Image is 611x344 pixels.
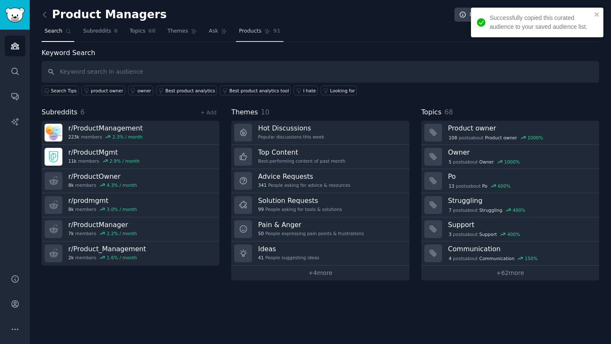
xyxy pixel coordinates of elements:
span: 11k [68,158,76,164]
input: Keyword search in audience [42,61,599,83]
div: owner [137,88,151,94]
div: post s about [448,182,511,190]
span: 4 [448,255,451,261]
h3: Product owner [448,124,593,133]
span: Product owner [485,135,517,141]
span: 223k [68,134,79,140]
a: Looking for [321,86,357,95]
a: Solution Requests99People asking for tools & solutions [231,193,409,217]
span: 6 [114,28,118,35]
h3: r/ ProductManagement [68,124,143,133]
a: Support3postsaboutSupport400% [421,217,599,241]
span: 50 [258,230,263,236]
div: Best product analytics tool [229,88,289,94]
a: Info [454,8,486,22]
span: 8k [68,206,74,212]
div: People asking for advice & resources [258,182,350,188]
a: Product owner108postsaboutProduct owner1000% [421,121,599,145]
a: Pain & Anger50People expressing pain points & frustrations [231,217,409,241]
span: 68 [444,108,453,116]
a: Subreddits6 [80,25,121,42]
span: Owner [479,159,494,165]
div: 2.3 % / month [112,134,143,140]
div: People suggesting ideas [258,255,319,261]
h3: r/ ProductMgmt [68,148,140,157]
a: Ideas41People suggesting ideas [231,241,409,266]
span: 7 [448,207,451,213]
span: 8k [68,182,74,188]
div: Looking for [330,88,355,94]
div: members [68,134,143,140]
a: Communication4postsaboutCommunication150% [421,241,599,266]
a: r/ProductOwner8kmembers4.3% / month [42,169,219,193]
span: 7k [68,230,74,236]
a: Struggling7postsaboutStruggling400% [421,193,599,217]
div: post s about [448,230,521,238]
span: Search [45,28,62,35]
div: 3.0 % / month [107,206,137,212]
div: 2.9 % / month [109,158,140,164]
span: Topics [421,107,442,118]
span: Po [482,183,487,189]
h3: Pain & Anger [258,220,364,229]
div: 1.6 % / month [107,255,137,261]
button: close [594,11,600,18]
div: 150 % [525,255,538,261]
span: Search Tips [51,88,77,94]
h3: Support [448,220,593,229]
a: r/ProductManager7kmembers2.2% / month [42,217,219,241]
div: 600 % [498,183,510,189]
a: product owner [81,86,125,95]
span: 99 [258,206,263,212]
h3: Solution Requests [258,196,342,205]
span: 3 [448,231,451,237]
span: 5 [448,159,451,165]
img: ProductMgmt [45,148,62,166]
a: r/ProductMgmt11kmembers2.9% / month [42,145,219,169]
h3: Communication [448,244,593,253]
h3: Top Content [258,148,345,157]
div: People asking for tools & solutions [258,206,342,212]
a: Best product analytics [156,86,217,95]
h3: r/ Product_Management [68,244,146,253]
div: Popular discussions this week [258,134,324,140]
div: Best-performing content of past month [258,158,345,164]
a: Search [42,25,74,42]
div: 2.2 % / month [107,230,137,236]
span: Themes [231,107,258,118]
h3: Ideas [258,244,319,253]
div: post s about [448,255,538,262]
span: 10 [261,108,269,116]
span: Themes [168,28,188,35]
a: +62more [421,266,599,280]
div: Best product analytics [165,88,215,94]
div: 1000 % [527,135,543,141]
h3: Struggling [448,196,593,205]
span: Support [479,231,497,237]
h3: Po [448,172,593,181]
label: Keyword Search [42,49,95,57]
div: members [68,206,137,212]
span: 41 [258,255,263,261]
a: + Add [200,110,216,116]
span: Ask [209,28,218,35]
span: 91 [273,28,280,35]
a: +4more [231,266,409,280]
a: Top ContentBest-performing content of past month [231,145,409,169]
div: 4.3 % / month [107,182,137,188]
h3: r/ ProductOwner [68,172,137,181]
h3: Hot Discussions [258,124,324,133]
span: Communication [479,255,515,261]
a: Ask [206,25,230,42]
span: 13 [448,183,454,189]
div: members [68,182,137,188]
span: 68 [149,28,156,35]
span: Products [239,28,261,35]
div: post s about [448,206,526,214]
div: 400 % [513,207,525,213]
div: product owner [91,88,123,94]
div: members [68,230,137,236]
div: People expressing pain points & frustrations [258,230,364,236]
button: Search Tips [42,86,78,95]
a: Themes [165,25,200,42]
